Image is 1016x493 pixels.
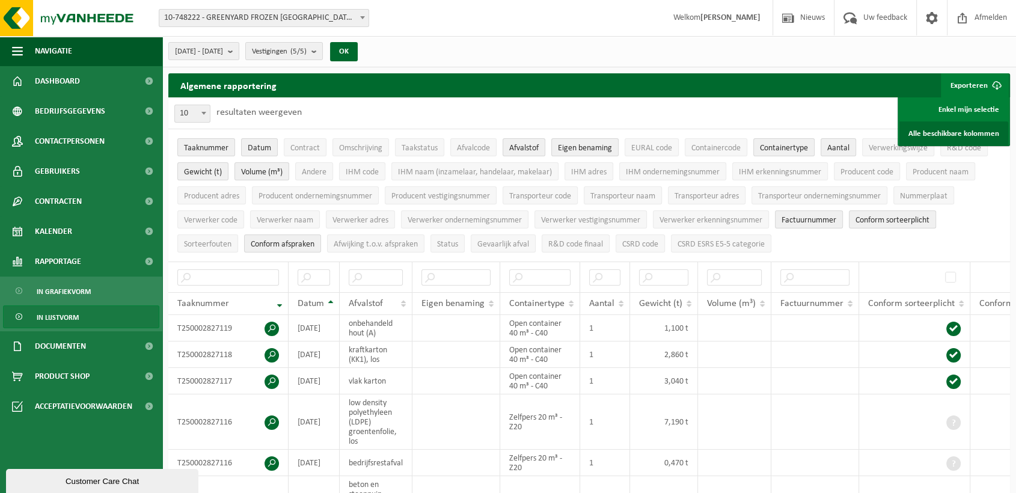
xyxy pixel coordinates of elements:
[821,138,856,156] button: AantalAantal: Activate to sort
[834,162,900,180] button: Producent codeProducent code: Activate to sort
[947,144,981,153] span: R&D code
[758,192,881,201] span: Transporteur ondernemingsnummer
[295,162,333,180] button: AndereAndere: Activate to sort
[500,368,580,394] td: Open container 40 m³ - C40
[503,186,578,204] button: Transporteur codeTransporteur code: Activate to sort
[334,240,418,249] span: Afwijking t.o.v. afspraken
[326,210,395,228] button: Verwerker adresVerwerker adres: Activate to sort
[631,144,672,153] span: EURAL code
[340,315,412,341] td: onbehandeld hout (A)
[849,210,936,228] button: Conform sorteerplicht : Activate to sort
[862,138,934,156] button: VerwerkingswijzeVerwerkingswijze: Activate to sort
[760,144,808,153] span: Containertype
[500,341,580,368] td: Open container 40 m³ - C40
[35,361,90,391] span: Product Shop
[289,315,340,341] td: [DATE]
[184,240,231,249] span: Sorteerfouten
[751,186,887,204] button: Transporteur ondernemingsnummerTransporteur ondernemingsnummer : Activate to sort
[339,144,382,153] span: Omschrijving
[534,210,647,228] button: Verwerker vestigingsnummerVerwerker vestigingsnummer: Activate to sort
[184,144,228,153] span: Taaknummer
[401,210,528,228] button: Verwerker ondernemingsnummerVerwerker ondernemingsnummer: Activate to sort
[855,216,929,225] span: Conform sorteerplicht
[177,299,229,308] span: Taaknummer
[177,186,246,204] button: Producent adresProducent adres: Activate to sort
[616,234,665,253] button: CSRD codeCSRD code: Activate to sort
[509,144,539,153] span: Afvalstof
[685,138,747,156] button: ContainercodeContainercode: Activate to sort
[630,315,698,341] td: 1,100 t
[184,168,222,177] span: Gewicht (t)
[780,299,843,308] span: Factuurnummer
[241,168,283,177] span: Volume (m³)
[245,42,323,60] button: Vestigingen(5/5)
[35,96,105,126] span: Bedrijfsgegevens
[327,234,424,253] button: Afwijking t.o.v. afsprakenAfwijking t.o.v. afspraken: Activate to sort
[893,186,954,204] button: NummerplaatNummerplaat: Activate to sort
[899,121,1008,145] a: Alle beschikbare kolommen
[541,216,640,225] span: Verwerker vestigingsnummer
[340,394,412,450] td: low density polyethyleen (LDPE) groentenfolie, los
[177,234,238,253] button: SorteerfoutenSorteerfouten: Activate to sort
[3,280,159,302] a: In grafiekvorm
[177,162,228,180] button: Gewicht (t)Gewicht (t): Activate to sort
[168,315,289,341] td: T250002827119
[168,73,289,97] h2: Algemene rapportering
[906,162,975,180] button: Producent naamProducent naam: Activate to sort
[590,192,655,201] span: Transporteur naam
[290,144,320,153] span: Contract
[589,299,614,308] span: Aantal
[580,341,630,368] td: 1
[175,43,223,61] span: [DATE] - [DATE]
[168,341,289,368] td: T250002827118
[250,210,320,228] button: Verwerker naamVerwerker naam: Activate to sort
[168,42,239,60] button: [DATE] - [DATE]
[421,299,485,308] span: Eigen benaming
[899,97,1008,121] a: Enkel mijn selectie
[548,240,603,249] span: R&D code finaal
[408,216,522,225] span: Verwerker ondernemingsnummer
[298,299,324,308] span: Datum
[37,306,79,329] span: In lijstvorm
[827,144,849,153] span: Aantal
[391,162,558,180] button: IHM naam (inzamelaar, handelaar, makelaar)IHM naam (inzamelaar, handelaar, makelaar): Activate to...
[691,144,741,153] span: Containercode
[159,10,369,26] span: 10-748222 - GREENYARD FROZEN BELGIUM NV - WESTROZEBEKE
[580,368,630,394] td: 1
[940,138,988,156] button: R&D codeR&amp;D code: Activate to sort
[542,234,610,253] button: R&D code finaalR&amp;D code finaal: Activate to sort
[668,186,745,204] button: Transporteur adresTransporteur adres: Activate to sort
[184,216,237,225] span: Verwerker code
[622,240,658,249] span: CSRD code
[174,105,210,123] span: 10
[580,450,630,476] td: 1
[3,305,159,328] a: In lijstvorm
[639,299,682,308] span: Gewicht (t)
[619,162,726,180] button: IHM ondernemingsnummerIHM ondernemingsnummer: Activate to sort
[332,216,388,225] span: Verwerker adres
[289,368,340,394] td: [DATE]
[184,192,239,201] span: Producent adres
[234,162,289,180] button: Volume (m³)Volume (m³): Activate to sort
[35,126,105,156] span: Contactpersonen
[252,186,379,204] button: Producent ondernemingsnummerProducent ondernemingsnummer: Activate to sort
[340,341,412,368] td: kraftkarton (KK1), los
[35,216,72,246] span: Kalender
[500,315,580,341] td: Open container 40 m³ - C40
[900,192,947,201] span: Nummerplaat
[35,66,80,96] span: Dashboard
[653,210,769,228] button: Verwerker erkenningsnummerVerwerker erkenningsnummer: Activate to sort
[177,210,244,228] button: Verwerker codeVerwerker code: Activate to sort
[500,450,580,476] td: Zelfpers 20 m³ - Z20
[395,138,444,156] button: TaakstatusTaakstatus: Activate to sort
[571,168,607,177] span: IHM adres
[782,216,836,225] span: Factuurnummer
[248,144,271,153] span: Datum
[477,240,529,249] span: Gevaarlijk afval
[437,240,458,249] span: Status
[868,299,955,308] span: Conform sorteerplicht
[402,144,438,153] span: Taakstatus
[391,192,490,201] span: Producent vestigingsnummer
[580,394,630,450] td: 1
